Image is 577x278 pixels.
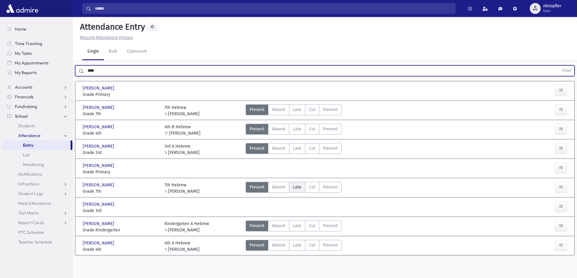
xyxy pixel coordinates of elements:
[15,104,37,109] span: Fundraising
[2,92,72,102] a: Financials
[293,184,301,190] span: Late
[83,246,158,253] span: Grade 4th
[2,24,72,34] a: Home
[293,126,301,132] span: Late
[543,8,561,13] span: User
[2,111,72,121] a: School
[250,145,264,152] span: Present
[83,221,115,227] span: [PERSON_NAME]
[18,191,43,196] span: Student Logs
[83,143,115,149] span: [PERSON_NAME]
[18,201,51,206] span: Meal Attendance
[2,48,72,58] a: My Tasks
[323,184,338,190] span: Present
[309,223,315,229] span: Cut
[83,182,115,188] span: [PERSON_NAME]
[78,22,145,32] h5: Attendance Entry
[309,106,315,113] span: Cut
[83,124,115,130] span: [PERSON_NAME]
[246,143,342,156] div: AttTypes
[272,145,285,152] span: Absent
[2,121,72,131] a: Students
[83,201,115,208] span: [PERSON_NAME]
[323,242,338,248] span: Present
[272,242,285,248] span: Absent
[246,124,342,136] div: AttTypes
[2,102,72,111] a: Fundraising
[23,162,44,167] span: Monitoring
[83,91,158,98] span: Grade Primary
[83,162,115,169] span: [PERSON_NAME]
[83,227,158,233] span: Grade Kindergarten
[164,182,200,195] div: 7th Hebrew ר [PERSON_NAME]
[272,106,285,113] span: Absent
[15,60,48,66] span: My Appointments
[164,104,200,117] div: 7th Hebrew ר [PERSON_NAME]
[250,126,264,132] span: Present
[15,113,28,119] span: School
[272,126,285,132] span: Absent
[309,242,315,248] span: Cut
[18,220,44,225] span: Report Cards
[2,169,72,179] a: Notifications
[83,169,158,175] span: Grade Primary
[2,179,72,189] a: Infractions
[323,223,338,229] span: Present
[323,106,338,113] span: Present
[246,240,342,253] div: AttTypes
[246,221,342,233] div: AttTypes
[309,126,315,132] span: Cut
[18,239,52,245] span: Teacher Schedule
[2,140,71,150] a: Entry
[18,133,41,138] span: Attendance
[272,184,285,190] span: Absent
[23,152,30,158] span: List
[164,143,200,156] div: 3rd A Hebrew ר [PERSON_NAME]
[246,104,342,117] div: AttTypes
[82,43,104,60] a: Single
[293,106,301,113] span: Late
[2,131,72,140] a: Attendance
[15,94,34,100] span: Financials
[164,124,201,136] div: 4th B Hebrew ר' [PERSON_NAME]
[18,210,39,216] span: Test Marks
[250,223,264,229] span: Present
[5,2,40,15] img: AdmirePro
[272,223,285,229] span: Absent
[309,184,315,190] span: Cut
[18,181,39,187] span: Infractions
[83,85,115,91] span: [PERSON_NAME]
[2,189,72,198] a: Student Logs
[323,126,338,132] span: Present
[293,223,301,229] span: Late
[18,123,35,129] span: Students
[15,51,32,56] span: My Tasks
[293,145,301,152] span: Late
[83,111,158,117] span: Grade 7th
[246,182,342,195] div: AttTypes
[83,149,158,156] span: Grade 3rd
[15,26,26,32] span: Home
[2,227,72,237] a: PTC Schedule
[2,218,72,227] a: Report Cards
[83,240,115,246] span: [PERSON_NAME]
[164,240,200,253] div: 4th A Hebrew ר [PERSON_NAME]
[83,188,158,195] span: Grade 7th
[543,4,561,8] span: nknopfler
[18,172,42,177] span: Notifications
[250,184,264,190] span: Present
[23,142,33,148] span: Entry
[83,130,158,136] span: Grade 4th
[293,242,301,248] span: Late
[309,145,315,152] span: Cut
[91,3,455,14] input: Search
[2,208,72,218] a: Test Marks
[83,208,158,214] span: Grade 3rd
[2,58,72,68] a: My Appointments
[15,84,32,90] span: Accounts
[164,221,209,233] div: Kindergarten A Hebrew ר [PERSON_NAME]
[2,150,72,160] a: List
[15,41,42,46] span: Time Tracking
[83,104,115,111] span: [PERSON_NAME]
[250,106,264,113] span: Present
